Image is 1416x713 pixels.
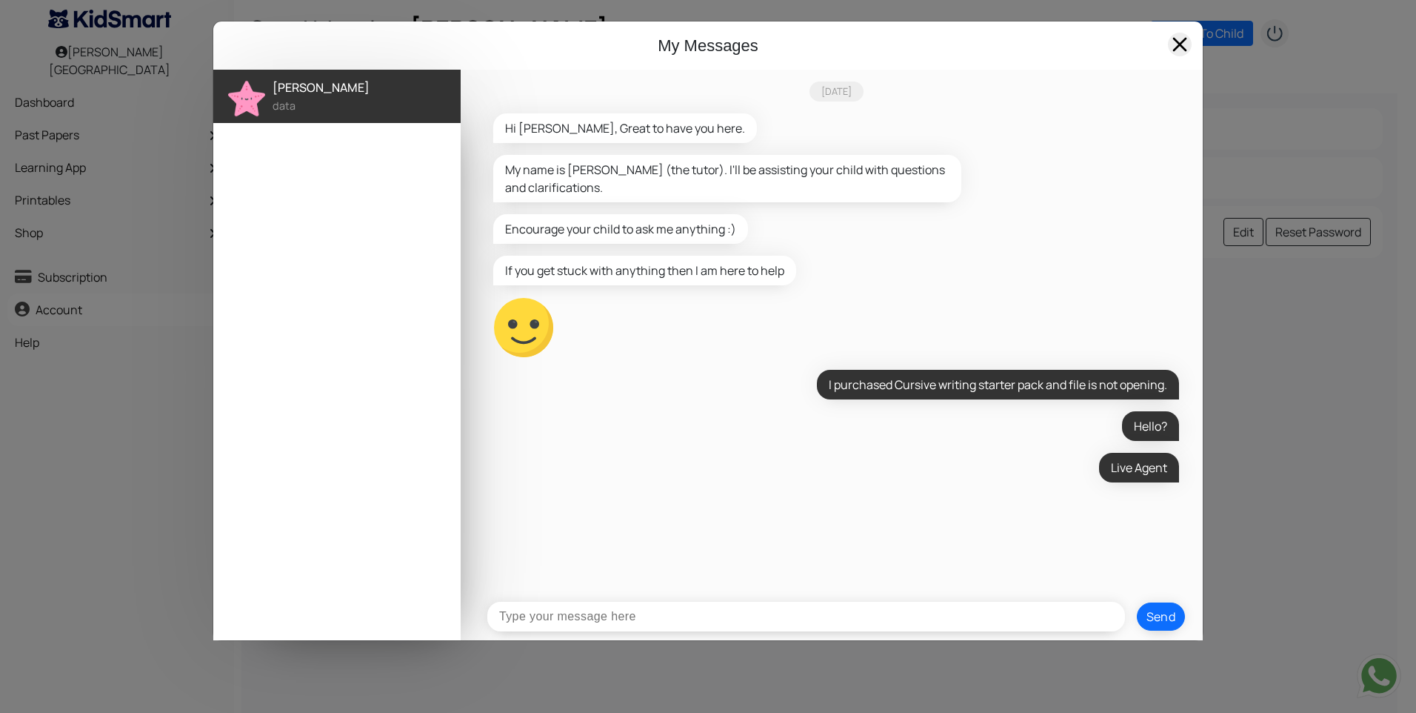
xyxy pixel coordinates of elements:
div: If you get stuck with anything then I am here to help [493,256,796,285]
div: Hi [PERSON_NAME], Great to have you here. [493,113,757,143]
div: My name is [PERSON_NAME] (the tutor). I'll be assisting your child with questions and clarificati... [493,155,961,202]
div: data [273,98,461,114]
h4: My Messages [225,33,1191,58]
div: Encourage your child to ask me anything :) [493,214,748,244]
img: starfish.png [228,80,265,117]
button: Send [1137,603,1186,631]
div: Hello? [1122,411,1179,441]
input: Type your message here [487,602,1125,631]
div: I purchased Cursive writing starter pack and file is not opening. [817,370,1179,399]
div: [DATE] [809,82,864,102]
img: 003-happy-17.svg [494,298,553,357]
div: [PERSON_NAME] [273,79,461,96]
div: Live Agent [1099,453,1179,482]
